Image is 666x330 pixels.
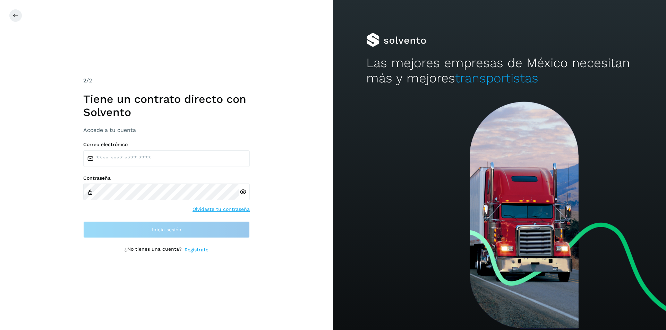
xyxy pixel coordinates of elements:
span: transportistas [455,71,538,86]
a: Olvidaste tu contraseña [193,206,250,213]
span: Inicia sesión [152,227,181,232]
h3: Accede a tu cuenta [83,127,250,133]
label: Contraseña [83,175,250,181]
a: Regístrate [185,246,208,253]
p: ¿No tienes una cuenta? [125,246,182,253]
div: /2 [83,77,250,85]
h2: Las mejores empresas de México necesitan más y mejores [366,55,633,86]
label: Correo electrónico [83,142,250,148]
button: Inicia sesión [83,221,250,238]
span: 2 [83,77,86,84]
h1: Tiene un contrato directo con Solvento [83,92,250,119]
